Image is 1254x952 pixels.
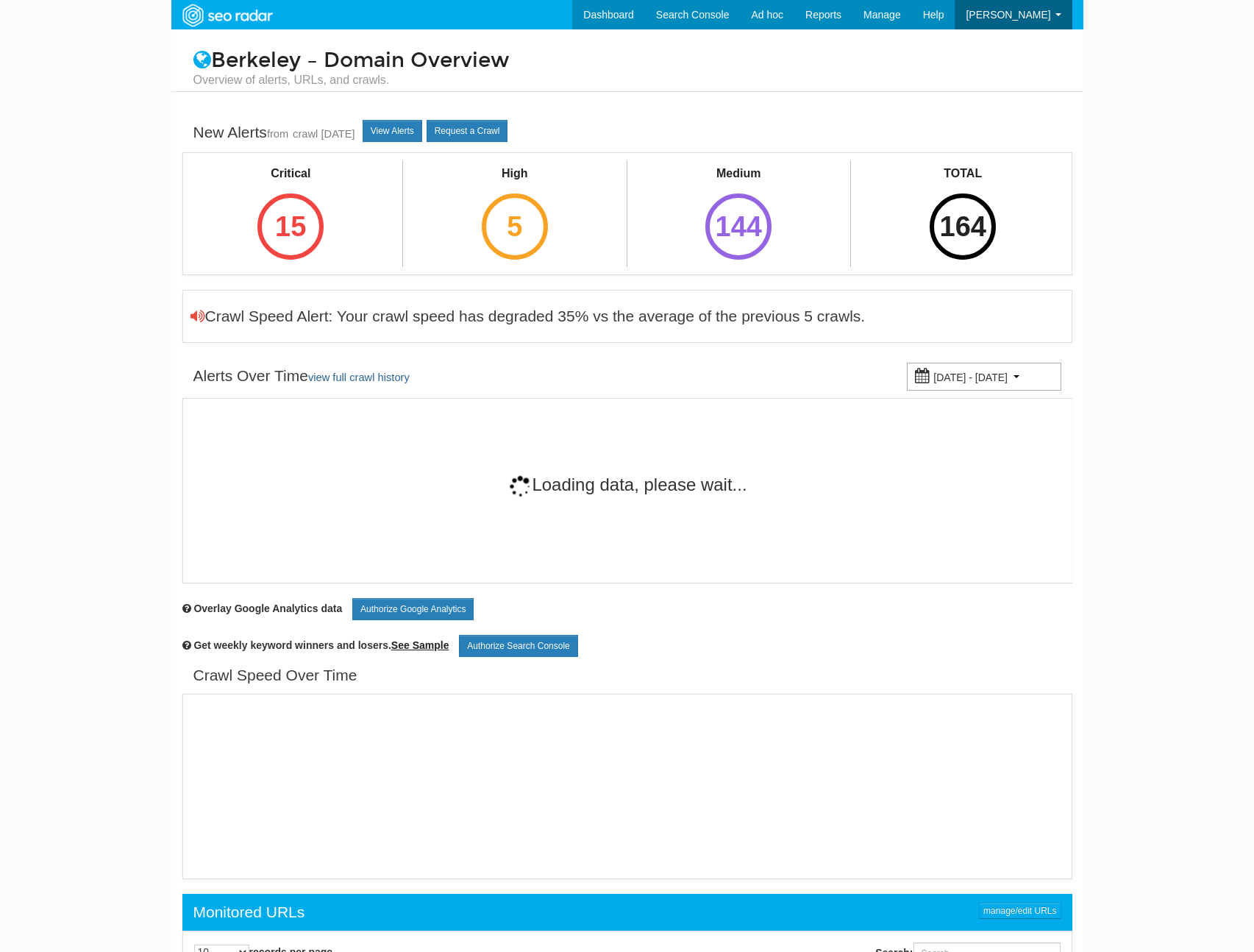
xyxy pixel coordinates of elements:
h1: Berkeley – Domain Overview [182,49,1072,88]
div: Medium [692,166,785,182]
a: crawl [DATE] [293,128,355,140]
a: Authorize Search Console [459,635,577,657]
div: Alerts Over Time [193,365,410,388]
div: Crawl Speed Alert: Your crawl speed has degraded 35% vs the average of the previous 5 crawls. [190,305,866,327]
span: Manage [863,9,901,21]
a: See Sample [391,639,449,651]
div: New Alerts [193,121,355,145]
div: TOTAL [916,166,1009,182]
span: Ad hoc [751,9,783,21]
small: Overview of alerts, URLs, and crawls. [193,72,1061,88]
div: 15 [257,193,324,260]
span: Help [923,9,944,21]
small: [DATE] - [DATE] [933,372,1008,383]
a: Authorize Google Analytics [352,598,474,620]
span: Overlay chart with Google Analytics data [193,603,342,614]
div: 5 [482,193,548,260]
span: Get weekly keyword winners and losers. [193,639,449,651]
div: 144 [705,193,772,260]
span: [PERSON_NAME] [966,9,1050,21]
span: Loading data, please wait... [508,475,747,494]
div: 164 [930,193,996,260]
span: Reports [805,9,841,21]
div: Monitored URLs [193,901,305,923]
a: view full crawl history [308,372,410,383]
div: Crawl Speed Over Time [193,664,357,686]
a: Request a Crawl [427,120,508,142]
a: manage/edit URLs [979,903,1061,919]
small: from [267,128,288,140]
a: View Alerts [363,120,422,142]
div: High [469,166,561,182]
img: 11-4dc14fe5df68d2ae899e237faf9264d6df02605dd655368cb856cd6ce75c7573.gif [508,475,532,498]
img: SEORadar [177,2,278,29]
div: Critical [244,166,337,182]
